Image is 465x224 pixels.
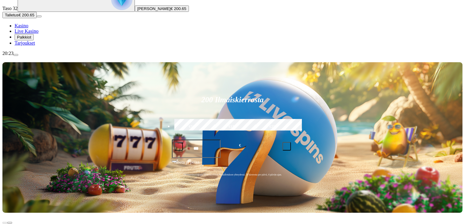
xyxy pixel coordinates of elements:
[17,35,31,39] span: Palkkiot
[171,6,186,11] span: € 200.65
[177,158,179,162] span: €
[254,118,292,136] label: €250
[214,118,252,136] label: €150
[173,118,211,136] label: €50
[15,23,28,28] a: Kasino
[15,40,35,46] a: Tarjoukset
[135,5,189,12] button: [PERSON_NAME]€ 200.65
[2,12,37,18] button: Talletusplus icon€ 200.65
[7,222,12,224] button: next slide
[174,159,200,170] span: Talleta ja pelaa
[137,6,171,11] span: [PERSON_NAME]
[19,13,34,17] span: € 200.65
[172,159,293,171] button: Talleta ja pelaa
[282,142,291,151] button: plus icon
[15,34,34,40] button: Palkkiot
[2,51,13,56] span: 20:23
[15,29,39,34] a: Live Kasino
[13,54,18,56] button: menu
[2,222,7,224] button: prev slide
[2,6,18,11] span: Taso 32
[2,23,463,46] nav: Main menu
[174,142,183,151] button: minus icon
[37,15,42,17] button: menu
[5,13,19,17] span: Talletus
[239,143,241,148] span: €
